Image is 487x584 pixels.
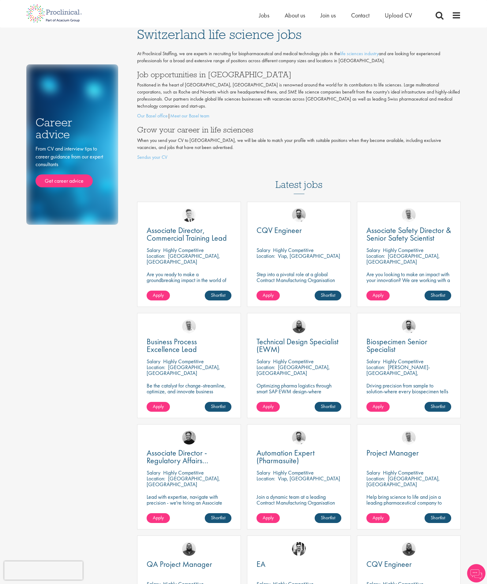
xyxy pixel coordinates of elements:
[366,475,385,482] span: Location:
[257,475,275,482] span: Location:
[257,494,341,523] p: Join a dynamic team at a leading Contract Manufacturing Organisation (CMO) and contribute to grou...
[147,448,208,473] span: Associate Director - Regulatory Affairs Consultant
[147,336,197,354] span: Business Process Excellence Lead
[366,291,390,300] a: Apply
[182,542,196,556] img: Ashley Bennett
[275,164,323,194] h3: Latest jobs
[373,514,384,521] span: Apply
[273,469,314,476] p: Highly Competitive
[366,246,380,254] span: Salary
[383,358,424,365] p: Highly Competitive
[373,292,384,298] span: Apply
[257,364,330,376] p: [GEOGRAPHIC_DATA], [GEOGRAPHIC_DATA]
[320,11,336,19] a: Join us
[147,291,170,300] a: Apply
[205,513,231,523] a: Shortlist
[147,358,160,365] span: Salary
[366,358,380,365] span: Salary
[147,246,160,254] span: Salary
[366,559,412,569] span: CQV Engineer
[425,402,451,412] a: Shortlist
[402,431,416,445] img: Joshua Bye
[257,358,270,365] span: Salary
[153,403,164,410] span: Apply
[366,469,380,476] span: Salary
[259,11,269,19] a: Jobs
[467,564,485,582] img: Chatbot
[366,449,451,457] a: Project Manager
[182,208,196,222] a: Nicolas Daniel
[257,225,302,235] span: CQV Engineer
[285,11,305,19] a: About us
[257,227,341,234] a: CQV Engineer
[4,561,83,580] iframe: reCAPTCHA
[257,402,280,412] a: Apply
[402,542,416,556] img: Ashley Bennett
[147,364,165,371] span: Location:
[205,402,231,412] a: Shortlist
[263,403,274,410] span: Apply
[292,542,306,556] img: Edward Little
[163,469,204,476] p: Highly Competitive
[273,246,314,254] p: Highly Competitive
[257,448,315,466] span: Automation Expert (Pharmasuite)
[383,246,424,254] p: Highly Competitive
[147,513,170,523] a: Apply
[263,514,274,521] span: Apply
[351,11,369,19] a: Contact
[257,560,341,568] a: EA
[182,431,196,445] img: Peter Duvall
[137,137,461,151] p: When you send your CV to [GEOGRAPHIC_DATA], we will be able to match your profile with suitable p...
[137,50,461,64] p: At Proclinical Staffing, we are experts in recruiting for biopharmaceutical and medical technolog...
[278,475,340,482] p: Visp, [GEOGRAPHIC_DATA]
[257,271,341,295] p: Step into a pivotal role at a global Contract Manufacturing Organisation and help shape the futur...
[366,364,430,382] p: [PERSON_NAME]-[GEOGRAPHIC_DATA], [GEOGRAPHIC_DATA]
[292,319,306,333] a: Ashley Bennett
[402,208,416,222] img: Joshua Bye
[137,113,168,119] a: Our Basel office
[425,513,451,523] a: Shortlist
[153,514,164,521] span: Apply
[147,560,231,568] a: QA Project Manager
[137,26,302,43] span: Switzerland life science jobs
[366,383,451,400] p: Driving precision from sample to solution-where every biospecimen tells a story of innovation.
[366,271,451,300] p: Are you looking to make an impact with your innovation? We are working with a well-established ph...
[366,252,440,265] p: [GEOGRAPHIC_DATA], [GEOGRAPHIC_DATA]
[153,292,164,298] span: Apply
[402,319,416,333] img: Emile De Beer
[273,358,314,365] p: Highly Competitive
[163,358,204,365] p: Highly Competitive
[292,208,306,222] img: Emile De Beer
[257,338,341,353] a: Technical Design Specialist (EWM)
[257,336,339,354] span: Technical Design Specialist (EWM)
[257,513,280,523] a: Apply
[383,469,424,476] p: Highly Competitive
[366,448,419,458] span: Project Manager
[366,475,440,488] p: [GEOGRAPHIC_DATA], [GEOGRAPHIC_DATA]
[373,403,384,410] span: Apply
[257,252,275,259] span: Location:
[147,469,160,476] span: Salary
[366,560,451,568] a: CQV Engineer
[257,449,341,464] a: Automation Expert (Pharmasuite)
[137,126,461,134] h3: Grow your career in life sciences
[147,475,165,482] span: Location:
[182,319,196,333] a: Joshua Bye
[366,513,390,523] a: Apply
[147,494,231,523] p: Lead with expertise, navigate with precision - we're hiring an Associate Director to shape regula...
[36,145,109,187] div: From CV and interview tips to career guidance from our expert consultants
[147,475,220,488] p: [GEOGRAPHIC_DATA], [GEOGRAPHIC_DATA]
[163,246,204,254] p: Highly Competitive
[137,82,461,109] p: Positioned in the heart of [GEOGRAPHIC_DATA], [GEOGRAPHIC_DATA] is renowned around the world for ...
[278,252,340,259] p: Visp, [GEOGRAPHIC_DATA]
[366,402,390,412] a: Apply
